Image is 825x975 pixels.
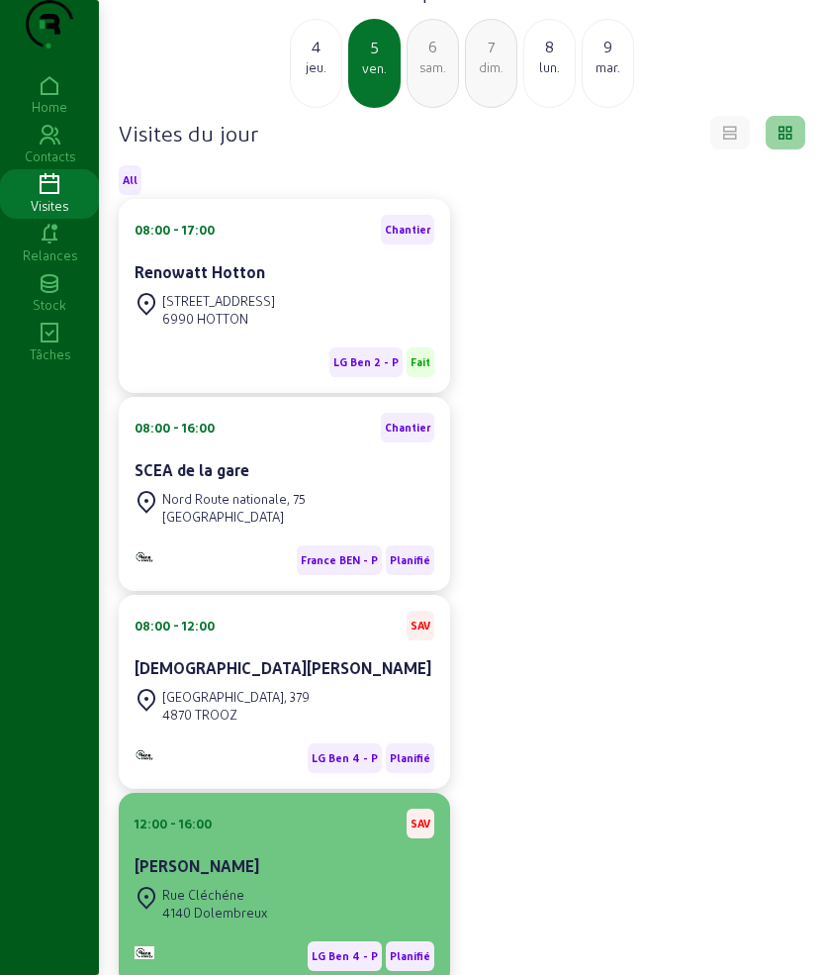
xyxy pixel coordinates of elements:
[524,58,575,76] div: lun.
[524,35,575,58] div: 8
[350,59,399,77] div: ven.
[162,490,306,508] div: Nord Route nationale, 75
[162,508,306,526] div: [GEOGRAPHIC_DATA]
[390,553,430,567] span: Planifié
[162,886,267,904] div: Rue Cléchéne
[333,355,399,369] span: LG Ben 2 - P
[135,262,265,281] cam-card-title: Renowatt Hotton
[162,292,275,310] div: [STREET_ADDRESS]
[583,58,633,76] div: mar.
[162,706,310,724] div: 4870 TROOZ
[291,58,341,76] div: jeu.
[162,310,275,328] div: 6990 HOTTON
[411,817,430,830] span: SAV
[135,617,215,634] div: 08:00 - 12:00
[162,904,267,922] div: 4140 Dolembreux
[301,553,378,567] span: France BEN - P
[312,751,378,765] span: LG Ben 4 - P
[162,688,310,706] div: [GEOGRAPHIC_DATA], 379
[123,173,137,187] span: All
[583,35,633,58] div: 9
[411,355,430,369] span: Fait
[390,751,430,765] span: Planifié
[135,460,249,479] cam-card-title: SCEA de la gare
[350,36,399,59] div: 5
[119,119,258,146] h4: Visites du jour
[135,856,259,875] cam-card-title: [PERSON_NAME]
[135,815,212,832] div: 12:00 - 16:00
[312,949,378,963] span: LG Ben 4 - P
[390,949,430,963] span: Planifié
[135,946,154,959] img: Monitoring et Maintenance
[291,35,341,58] div: 4
[408,58,458,76] div: sam.
[135,419,215,437] div: 08:00 - 16:00
[408,35,458,58] div: 6
[466,58,516,76] div: dim.
[135,550,154,563] img: B2B - PVELEC
[135,658,431,677] cam-card-title: [DEMOGRAPHIC_DATA][PERSON_NAME]
[135,221,215,239] div: 08:00 - 17:00
[135,748,154,761] img: Monitoring et Maintenance
[411,619,430,633] span: SAV
[385,223,430,237] span: Chantier
[466,35,516,58] div: 7
[385,421,430,435] span: Chantier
